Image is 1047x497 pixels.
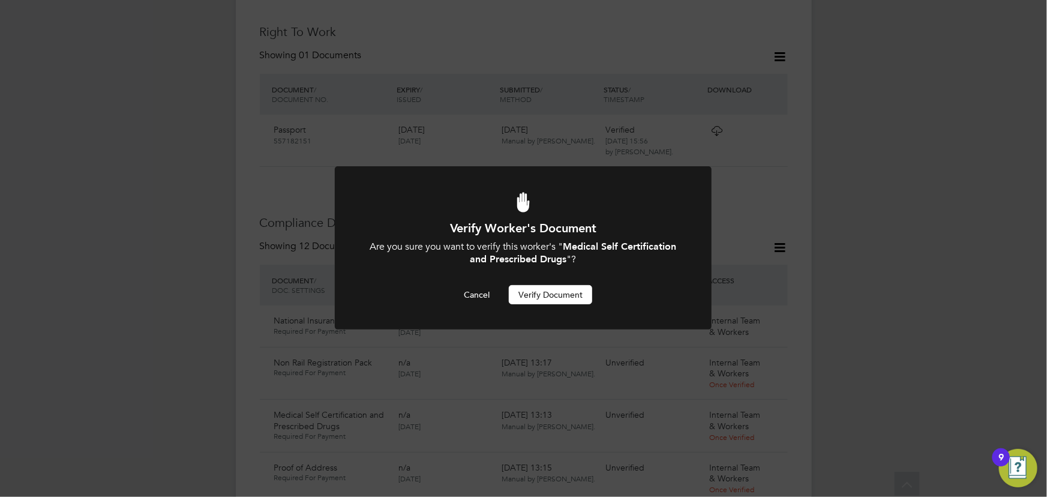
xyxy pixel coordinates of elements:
b: Medical Self Certification and Prescribed Drugs [470,241,677,265]
div: 9 [998,457,1004,473]
button: Verify Document [509,285,592,304]
div: Are you sure you want to verify this worker's " "? [367,241,679,266]
button: Cancel [454,285,499,304]
button: Open Resource Center, 9 new notifications [999,449,1037,487]
h1: Verify Worker's Document [367,220,679,236]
